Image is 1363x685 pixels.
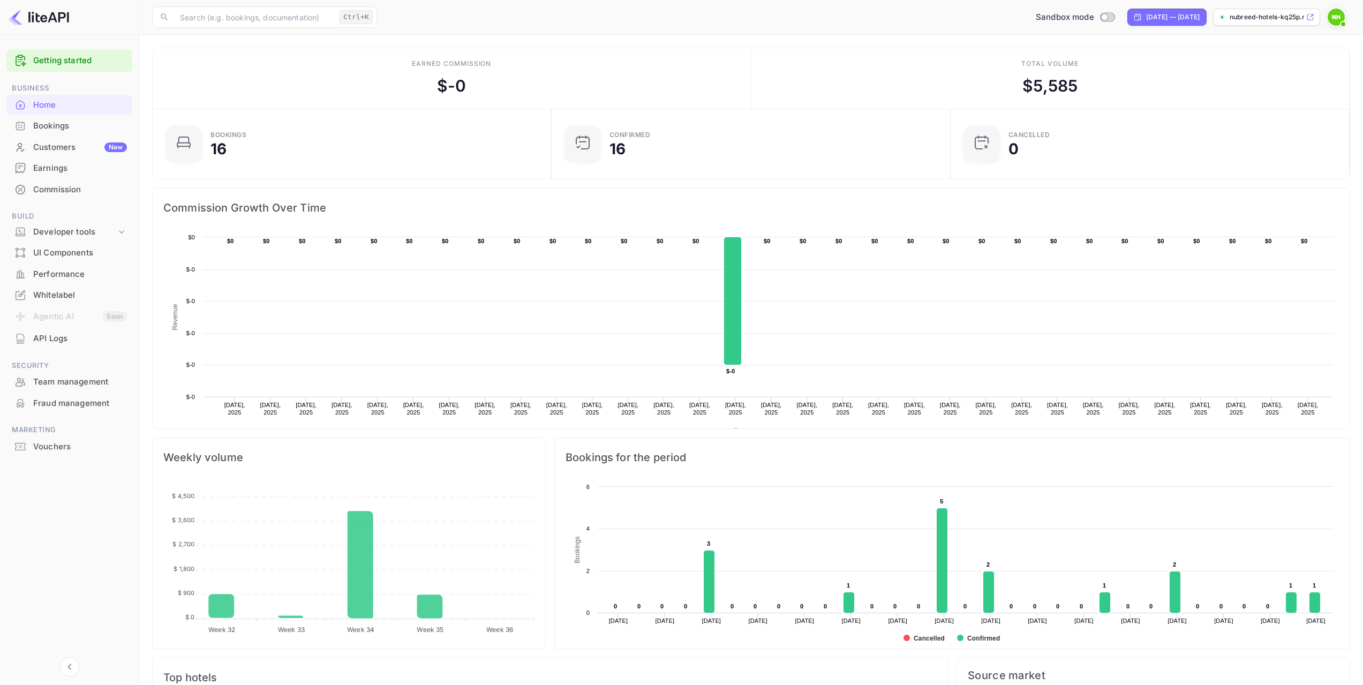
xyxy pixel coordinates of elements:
a: API Logs [6,328,132,348]
a: Home [6,95,132,115]
text: [DATE], 2025 [296,402,317,416]
text: 4 [586,525,590,532]
text: $0 [692,238,699,244]
tspan: Week 35 [417,626,443,634]
text: 0 [917,603,920,609]
text: 0 [614,603,617,609]
div: Earned commission [412,59,491,69]
text: 2 [586,568,590,574]
div: Total volume [1021,59,1079,69]
text: [DATE], 2025 [1298,402,1319,416]
text: $0 [1265,238,1272,244]
text: 0 [870,603,873,609]
text: [DATE], 2025 [761,402,782,416]
text: [DATE], 2025 [796,402,817,416]
text: [DATE], 2025 [689,402,710,416]
text: [DATE], 2025 [653,402,674,416]
text: [DATE], 2025 [976,402,997,416]
div: 16 [609,141,626,156]
text: [DATE] [1074,618,1094,624]
text: [DATE] [1121,618,1140,624]
text: 0 [893,603,897,609]
text: $0 [371,238,378,244]
text: $0 [1193,238,1200,244]
text: $-0 [726,368,735,374]
text: [DATE], 2025 [1011,402,1032,416]
text: 2 [1173,561,1176,568]
span: Commission Growth Over Time [163,199,1339,216]
text: $-0 [186,362,195,368]
text: [DATE], 2025 [725,402,746,416]
text: $0 [188,234,195,240]
text: $0 [657,238,664,244]
text: [DATE], 2025 [904,402,925,416]
a: Getting started [33,55,127,67]
text: 2 [987,561,990,568]
a: Performance [6,264,132,284]
a: UI Components [6,243,132,262]
img: Nubreed Hotels [1328,9,1345,26]
div: Getting started [6,50,132,72]
div: Bookings [6,116,132,137]
div: Developer tools [33,226,116,238]
text: $0 [549,238,556,244]
text: 1 [1289,582,1292,589]
text: [DATE], 2025 [260,402,281,416]
text: 0 [660,603,664,609]
text: 0 [1126,603,1129,609]
text: 0 [1196,603,1199,609]
text: $0 [585,238,592,244]
text: $-0 [186,330,195,336]
div: Fraud management [6,393,132,414]
text: Bookings [574,536,581,563]
text: [DATE], 2025 [868,402,889,416]
text: [DATE] [609,618,628,624]
text: [DATE], 2025 [1190,402,1211,416]
text: 0 [1010,603,1013,609]
div: Performance [6,264,132,285]
div: $ 5,585 [1022,74,1078,98]
span: Business [6,82,132,94]
text: [DATE], 2025 [618,402,638,416]
text: Cancelled [914,635,945,642]
text: $0 [871,238,878,244]
text: [DATE] [795,618,814,624]
tspan: Week 32 [208,626,235,634]
text: 0 [586,609,590,616]
p: nubreed-hotels-kq25p.n... [1230,12,1304,22]
text: 6 [586,484,590,490]
text: [DATE] [935,618,954,624]
div: Performance [33,268,127,281]
div: Team management [33,376,127,388]
text: [DATE], 2025 [332,402,352,416]
text: [DATE], 2025 [832,402,853,416]
text: $0 [263,238,270,244]
text: [DATE], 2025 [1119,402,1140,416]
text: [DATE], 2025 [367,402,388,416]
input: Search (e.g. bookings, documentation) [174,6,335,28]
text: $0 [442,238,449,244]
span: Security [6,360,132,372]
text: 0 [1219,603,1223,609]
tspan: Week 36 [486,626,513,634]
div: API Logs [33,333,127,345]
text: $-0 [186,298,195,304]
text: 0 [1056,603,1059,609]
tspan: $ 900 [178,589,195,597]
text: $0 [227,238,234,244]
text: [DATE], 2025 [1262,402,1283,416]
span: Build [6,210,132,222]
div: Vouchers [6,436,132,457]
span: Weekly volume [163,449,534,466]
text: 0 [684,603,687,609]
text: [DATE] [841,618,861,624]
text: $0 [406,238,413,244]
text: $0 [943,238,950,244]
text: [DATE] [1214,618,1233,624]
a: Earnings [6,158,132,178]
div: Team management [6,372,132,393]
div: UI Components [6,243,132,264]
text: $0 [1157,238,1164,244]
div: Whitelabel [33,289,127,302]
div: UI Components [33,247,127,259]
